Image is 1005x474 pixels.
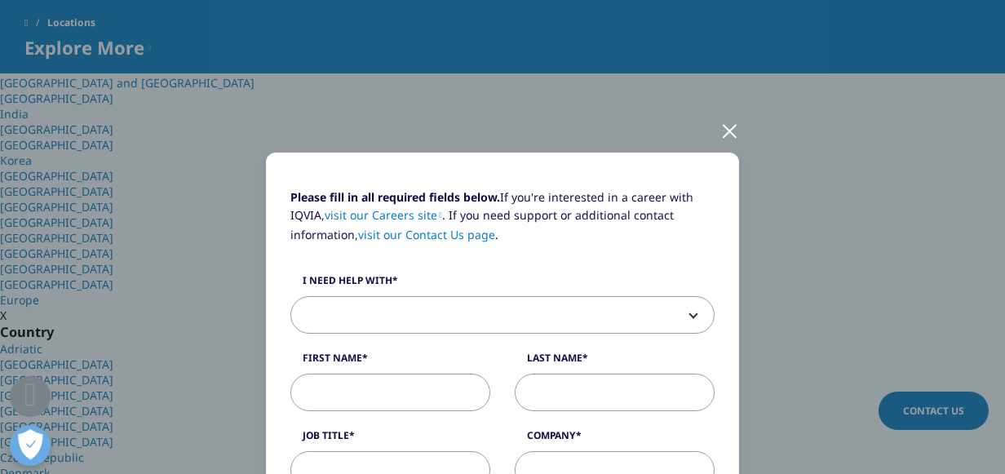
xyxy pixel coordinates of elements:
[290,351,490,374] label: First Name
[358,227,495,242] a: visit our Contact Us page
[290,428,490,451] label: Job Title
[515,351,715,374] label: Last Name
[290,189,500,205] strong: Please fill in all required fields below.
[290,273,715,296] label: I need help with
[290,188,715,256] p: If you're interested in a career with IQVIA, . If you need support or additional contact informat...
[10,425,51,466] button: Open Preferences
[325,207,442,223] a: visit our Careers site
[515,428,715,451] label: Company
